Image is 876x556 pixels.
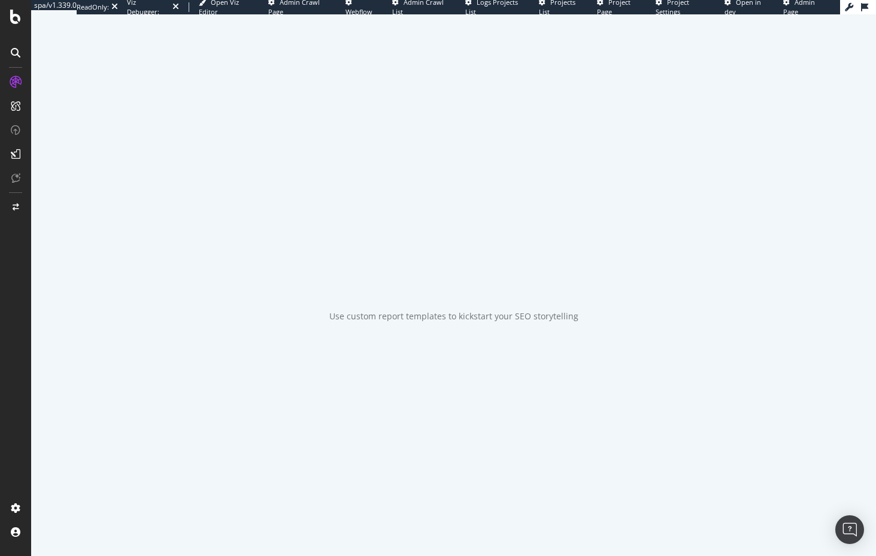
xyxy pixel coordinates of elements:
[345,7,372,16] span: Webflow
[411,248,497,291] div: animation
[329,310,578,322] div: Use custom report templates to kickstart your SEO storytelling
[77,2,109,12] div: ReadOnly:
[835,515,864,544] div: Open Intercom Messenger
